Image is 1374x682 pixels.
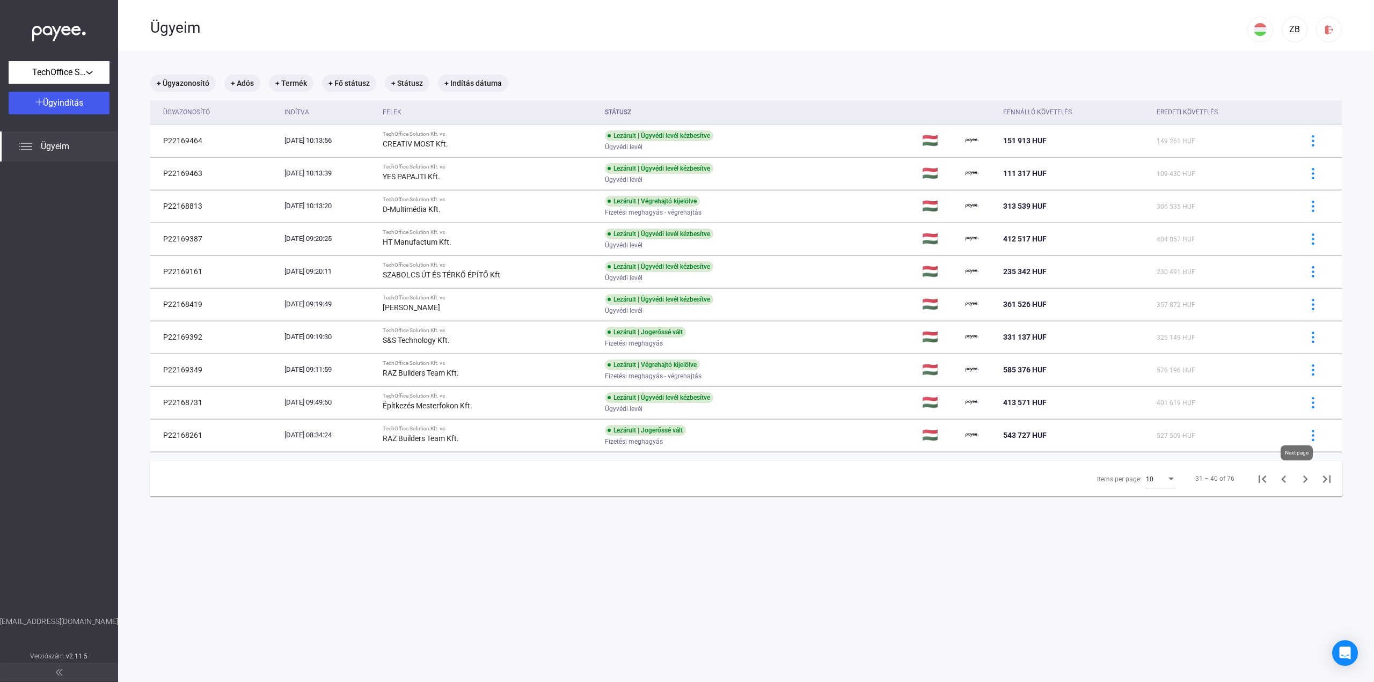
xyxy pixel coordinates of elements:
span: Ügyvédi levél [605,402,642,415]
img: plus-white.svg [35,98,43,106]
div: TechOffice Solution Kft. vs [383,295,596,301]
img: more-blue [1307,135,1319,146]
div: Lezárult | Ügyvédi levél kézbesítve [605,229,713,239]
span: Fizetési meghagyás [605,435,663,448]
img: more-blue [1307,299,1319,310]
strong: [PERSON_NAME] [383,303,440,312]
mat-chip: + Fő státusz [322,75,376,92]
strong: HT Manufactum Kft. [383,238,451,246]
button: HU [1247,17,1273,42]
span: Fizetési meghagyás [605,337,663,350]
div: [DATE] 09:11:59 [284,364,374,375]
mat-chip: + Adós [224,75,260,92]
mat-select: Items per page: [1146,472,1176,485]
img: more-blue [1307,233,1319,245]
td: 🇭🇺 [918,288,961,320]
mat-chip: + Ügyazonosító [150,75,216,92]
td: P22169387 [150,223,280,255]
button: more-blue [1302,424,1324,446]
span: 543 727 HUF [1003,431,1047,439]
td: P22169464 [150,124,280,157]
div: Ügyeim [150,19,1247,37]
strong: S&S Technology Kft. [383,336,450,344]
span: 313 539 HUF [1003,202,1047,210]
div: Lezárult | Ügyvédi levél kézbesítve [605,130,713,141]
div: Fennálló követelés [1003,106,1148,119]
td: 🇭🇺 [918,157,961,189]
td: 🇭🇺 [918,419,961,451]
div: Open Intercom Messenger [1332,640,1358,666]
div: Lezárult | Ügyvédi levél kézbesítve [605,261,713,272]
mat-chip: + Státusz [385,75,429,92]
button: logout-red [1316,17,1342,42]
td: P22168813 [150,190,280,222]
div: Eredeti követelés [1157,106,1288,119]
div: [DATE] 09:20:11 [284,266,374,277]
span: Ügyvédi levél [605,141,642,153]
img: payee-logo [966,331,978,343]
div: [DATE] 09:49:50 [284,397,374,408]
strong: RAZ Builders Team Kft. [383,369,459,377]
div: [DATE] 08:34:24 [284,430,374,441]
img: logout-red [1324,24,1335,35]
span: Ügyvédi levél [605,239,642,252]
div: [DATE] 09:19:30 [284,332,374,342]
img: payee-logo [966,429,978,442]
span: Ügyeim [41,140,69,153]
span: TechOffice Solution Kft. [32,66,86,79]
button: more-blue [1302,195,1324,217]
strong: SZABOLCS ÚT ÉS TÉRKŐ ÉPÍTŐ Kft [383,270,500,279]
td: P22169349 [150,354,280,386]
button: more-blue [1302,228,1324,250]
td: P22169463 [150,157,280,189]
span: Ügyvédi levél [605,173,642,186]
button: more-blue [1302,129,1324,152]
button: more-blue [1302,358,1324,381]
div: TechOffice Solution Kft. vs [383,327,596,334]
span: 230 491 HUF [1157,268,1195,276]
span: 401 619 HUF [1157,399,1195,407]
span: 361 526 HUF [1003,300,1047,309]
img: payee-logo [966,232,978,245]
button: more-blue [1302,326,1324,348]
img: payee-logo [966,134,978,147]
img: more-blue [1307,397,1319,408]
td: 🇭🇺 [918,321,961,353]
span: 404 057 HUF [1157,236,1195,243]
div: Items per page: [1097,473,1142,486]
div: TechOffice Solution Kft. vs [383,262,596,268]
span: Fizetési meghagyás - végrehajtás [605,370,701,383]
div: Felek [383,106,596,119]
img: payee-logo [966,396,978,409]
span: 576 196 HUF [1157,366,1195,374]
span: 326 149 HUF [1157,334,1195,341]
div: Next page [1281,445,1313,460]
div: TechOffice Solution Kft. vs [383,229,596,236]
div: Felek [383,106,401,119]
div: [DATE] 10:13:20 [284,201,374,211]
td: P22168419 [150,288,280,320]
td: P22169392 [150,321,280,353]
img: payee-logo [966,363,978,376]
mat-chip: + Termék [269,75,313,92]
img: payee-logo [966,200,978,212]
button: Last page [1316,468,1338,489]
button: TechOffice Solution Kft. [9,61,109,84]
button: First page [1252,468,1273,489]
span: Ügyvédi levél [605,272,642,284]
button: more-blue [1302,391,1324,414]
div: Lezárult | Jogerőssé vált [605,327,686,338]
span: Fizetési meghagyás - végrehajtás [605,206,701,219]
strong: Építkezés Mesterfokon Kft. [383,401,472,410]
div: ZB [1285,23,1304,36]
div: Lezárult | Ügyvédi levél kézbesítve [605,294,713,305]
button: more-blue [1302,260,1324,283]
strong: v2.11.5 [66,652,88,660]
div: [DATE] 09:20:25 [284,233,374,244]
div: Lezárult | Ügyvédi levél kézbesítve [605,163,713,174]
div: TechOffice Solution Kft. vs [383,164,596,170]
span: 149 261 HUF [1157,137,1195,145]
button: more-blue [1302,162,1324,185]
div: TechOffice Solution Kft. vs [383,393,596,399]
strong: CREATIV MOST Kft. [383,140,448,148]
